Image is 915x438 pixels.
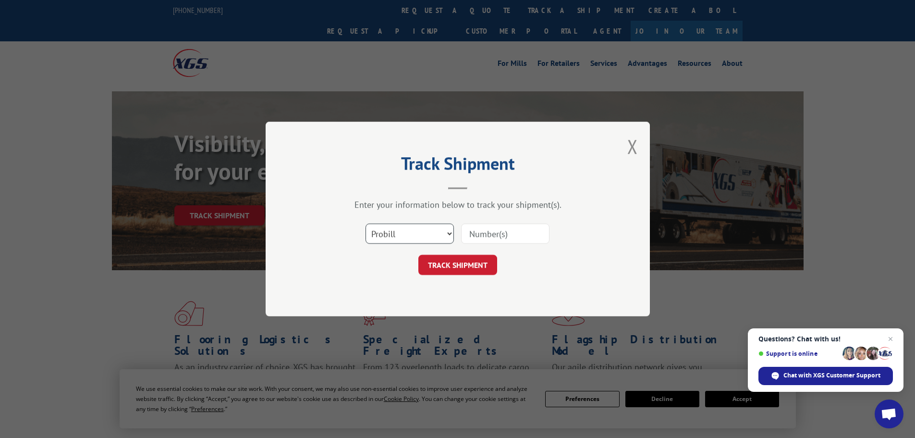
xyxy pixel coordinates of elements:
[314,157,602,175] h2: Track Shipment
[758,367,893,385] span: Chat with XGS Customer Support
[418,255,497,275] button: TRACK SHIPMENT
[758,335,893,343] span: Questions? Chat with us!
[758,350,839,357] span: Support is online
[783,371,880,380] span: Chat with XGS Customer Support
[314,199,602,210] div: Enter your information below to track your shipment(s).
[627,134,638,159] button: Close modal
[875,400,903,428] a: Open chat
[461,224,549,244] input: Number(s)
